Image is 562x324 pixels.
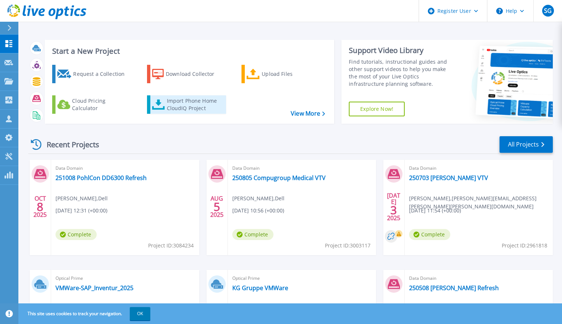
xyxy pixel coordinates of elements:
a: View More [291,110,325,117]
span: Data Domain [409,274,548,282]
span: 5 [214,204,220,210]
a: 250805 Compugroup Medical VTV [232,174,326,182]
span: Data Domain [409,164,548,172]
div: Download Collector [166,67,225,81]
span: Complete [409,229,450,240]
span: Optical Prime [56,274,195,282]
div: Find tutorials, instructional guides and other support videos to help you make the most of your L... [349,58,455,88]
span: [PERSON_NAME] , Dell [56,194,108,202]
span: Data Domain [56,164,195,172]
div: Support Video Library [349,46,455,55]
span: [DATE] 10:56 (+00:00) [232,207,284,215]
div: [DATE] 2025 [387,193,401,220]
span: Data Domain [232,164,372,172]
a: Download Collector [147,65,229,83]
span: Optical Prime [232,274,372,282]
span: [DATE] 12:31 (+00:00) [56,207,107,215]
span: Project ID: 2961818 [502,242,547,250]
div: Upload Files [262,67,321,81]
span: 8 [37,204,43,210]
button: OK [130,307,150,320]
span: [PERSON_NAME] , [PERSON_NAME][EMAIL_ADDRESS][PERSON_NAME][PERSON_NAME][DOMAIN_NAME] [409,194,553,211]
div: Request a Collection [73,67,132,81]
div: Import Phone Home CloudIQ Project [167,97,224,112]
span: [DATE] 11:54 (+00:00) [409,207,461,215]
div: OCT 2025 [33,193,47,220]
span: Complete [232,229,273,240]
a: Request a Collection [52,65,134,83]
span: 3 [390,207,397,213]
span: Project ID: 3003117 [325,242,371,250]
span: This site uses cookies to track your navigation. [20,307,150,320]
a: 251008 PohlCon DD6300 Refresh [56,174,147,182]
span: Project ID: 3084234 [148,242,194,250]
div: Cloud Pricing Calculator [72,97,131,112]
div: Recent Projects [28,135,109,154]
a: Cloud Pricing Calculator [52,95,134,114]
span: [PERSON_NAME] , Dell [232,194,284,202]
a: All Projects [500,136,553,153]
a: 250703 [PERSON_NAME] VTV [409,174,488,182]
div: AUG 2025 [210,193,224,220]
a: Upload Files [241,65,323,83]
a: Explore Now! [349,102,405,116]
a: KG Gruppe VMWare [232,284,288,292]
a: 250508 [PERSON_NAME] Refresh [409,284,499,292]
a: VMWare-SAP_Inventur_2025 [56,284,133,292]
h3: Start a New Project [52,47,325,55]
span: Complete [56,229,97,240]
span: SG [544,8,552,14]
